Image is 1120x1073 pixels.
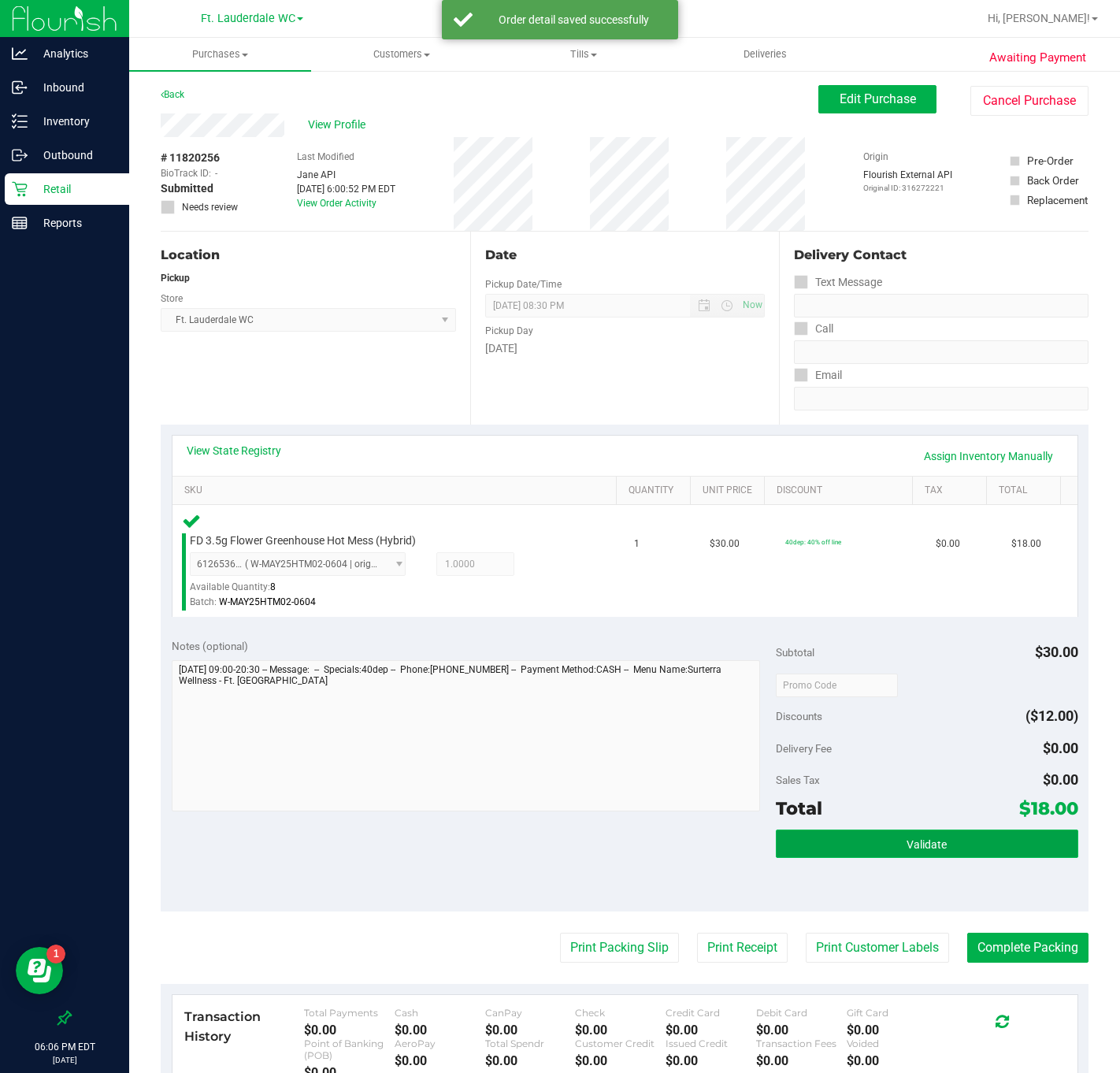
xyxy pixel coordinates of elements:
span: Awaiting Payment [989,49,1086,67]
span: 8 [270,581,276,592]
span: Discounts [776,702,822,730]
div: $0.00 [666,1023,756,1038]
a: Quantity [629,485,684,497]
label: Call [794,317,833,340]
div: [DATE] 6:00:52 PM EDT [297,182,395,196]
a: SKU [184,485,610,497]
span: $30.00 [1035,644,1078,660]
span: $0.00 [936,536,960,551]
div: Replacement [1027,192,1088,208]
a: Tax [925,485,980,497]
div: $0.00 [756,1023,847,1038]
iframe: Resource center unread badge [46,945,65,963]
div: Issued Credit [666,1038,756,1049]
a: View Order Activity [297,198,376,209]
div: $0.00 [304,1023,395,1038]
inline-svg: Inventory [12,113,28,129]
div: Delivery Contact [794,246,1088,265]
a: Purchases [129,38,311,71]
span: - [215,166,217,180]
div: Date [485,246,766,265]
button: Print Customer Labels [806,933,949,963]
span: Deliveries [722,47,808,61]
p: Reports [28,213,122,232]
span: Subtotal [776,646,814,659]
div: Check [575,1007,666,1019]
span: ($12.00) [1025,707,1078,724]
span: Customers [312,47,492,61]
label: Pickup Date/Time [485,277,562,291]
div: $0.00 [395,1023,485,1038]
span: # 11820256 [161,150,220,166]
input: Promo Code [776,674,898,697]
button: Edit Purchase [818,85,936,113]
p: [DATE] [7,1054,122,1066]
div: Pre-Order [1027,153,1074,169]
a: Unit Price [703,485,758,497]
span: View Profile [308,117,371,133]
div: Total Payments [304,1007,395,1019]
button: Cancel Purchase [970,86,1088,116]
div: Total Spendr [485,1038,576,1049]
span: $30.00 [710,536,740,551]
div: $0.00 [847,1053,937,1068]
inline-svg: Analytics [12,46,28,61]
p: Retail [28,180,122,199]
a: Discount [777,485,906,497]
strong: Pickup [161,273,190,284]
a: Customers [311,38,493,71]
div: Debit Card [756,1007,847,1019]
span: 1 [634,536,640,551]
label: Email [794,364,842,387]
a: Back [161,89,184,100]
div: Jane API [297,168,395,182]
a: Tills [492,38,674,71]
span: Total [776,797,822,819]
label: Pickup Day [485,324,533,338]
inline-svg: Inbound [12,80,28,95]
span: Validate [907,838,947,851]
div: [DATE] [485,340,766,357]
div: Transaction Fees [756,1038,847,1049]
div: $0.00 [485,1023,576,1038]
span: FD 3.5g Flower Greenhouse Hot Mess (Hybrid) [190,533,416,548]
div: Customer Credit [575,1038,666,1049]
span: Purchases [129,47,311,61]
span: 40dep: 40% off line [785,538,841,546]
a: Assign Inventory Manually [914,443,1063,470]
inline-svg: Retail [12,181,28,197]
p: 06:06 PM EDT [7,1040,122,1054]
input: Format: (999) 999-9999 [794,294,1088,317]
p: Analytics [28,44,122,63]
span: Edit Purchase [840,91,916,106]
span: Delivery Fee [776,742,832,755]
span: $0.00 [1043,771,1078,788]
div: $0.00 [575,1053,666,1068]
span: Submitted [161,180,213,197]
a: View State Registry [187,443,281,459]
span: $0.00 [1043,740,1078,756]
span: Batch: [190,596,217,607]
a: Total [999,485,1054,497]
button: Complete Packing [967,933,1088,963]
input: Format: (999) 999-9999 [794,340,1088,364]
span: $18.00 [1011,536,1041,551]
span: Ft. Lauderdale WC [201,12,295,25]
button: Validate [776,830,1078,858]
span: W-MAY25HTM02-0604 [219,596,316,607]
a: Deliveries [674,38,856,71]
div: $0.00 [395,1053,485,1068]
div: AeroPay [395,1038,485,1049]
div: Voided [847,1038,937,1049]
label: Origin [863,150,888,164]
span: Sales Tax [776,774,820,786]
div: Available Quantity: [190,576,417,607]
span: Tills [493,47,673,61]
span: BioTrack ID: [161,166,211,180]
inline-svg: Reports [12,215,28,231]
label: Last Modified [297,150,354,164]
div: Cash [395,1007,485,1019]
div: Point of Banking (POB) [304,1038,395,1061]
label: Text Message [794,271,882,294]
